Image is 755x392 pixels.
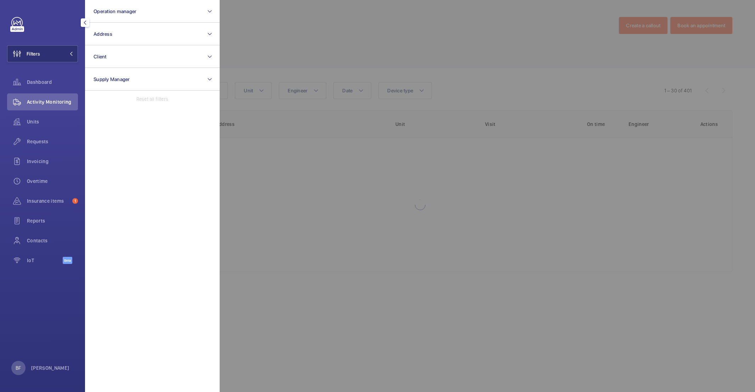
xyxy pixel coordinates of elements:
[27,118,78,125] span: Units
[27,98,78,105] span: Activity Monitoring
[16,364,21,371] p: BF
[27,197,69,204] span: Insurance items
[27,237,78,244] span: Contacts
[27,158,78,165] span: Invoicing
[31,364,69,371] p: [PERSON_NAME]
[27,257,63,264] span: IoT
[72,198,78,204] span: 1
[63,257,72,264] span: Beta
[7,45,78,62] button: Filters
[27,178,78,185] span: Overtime
[27,138,78,145] span: Requests
[27,50,40,57] span: Filters
[27,217,78,224] span: Reports
[27,79,78,86] span: Dashboard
